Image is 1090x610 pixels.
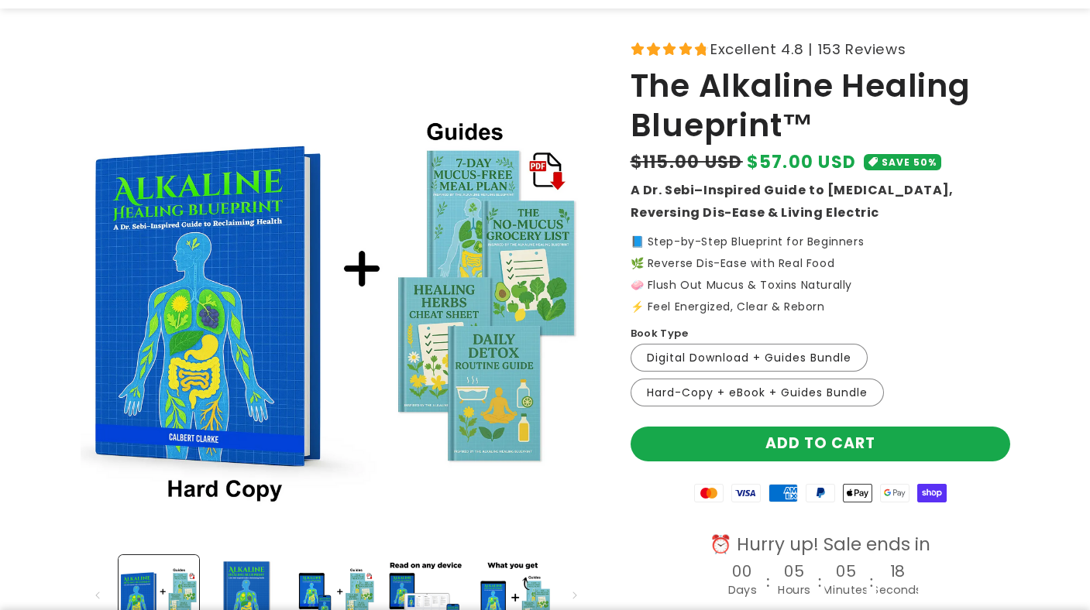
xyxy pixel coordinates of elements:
label: Hard-Copy + eBook + Guides Bundle [631,379,884,406]
div: Minutes [824,579,868,601]
span: Excellent 4.8 | 153 Reviews [710,36,906,62]
h4: 18 [890,564,905,579]
span: $57.00 USD [747,149,856,175]
h4: 00 [732,564,752,579]
h4: 05 [784,564,804,579]
div: : [869,566,875,599]
div: Seconds [873,579,923,601]
h4: 05 [836,564,856,579]
div: : [817,566,823,599]
label: Book Type [631,326,689,341]
div: : [765,566,771,599]
div: Hours [778,579,810,601]
label: Digital Download + Guides Bundle [631,344,868,372]
strong: A Dr. Sebi–Inspired Guide to [MEDICAL_DATA], Reversing Dis-Ease & Living Electric [631,181,954,221]
p: 📘 Step-by-Step Blueprint for Beginners 🌿 Reverse Dis-Ease with Real Food 🧼 Flush Out Mucus & Toxi... [631,236,1010,312]
h1: The Alkaline Healing Blueprint™ [631,67,1010,145]
span: SAVE 50% [882,154,937,170]
button: Add to cart [631,427,1010,461]
div: ⏰ Hurry up! Sale ends in [683,533,958,557]
s: $115.00 USD [631,149,743,175]
div: Days [727,579,756,601]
